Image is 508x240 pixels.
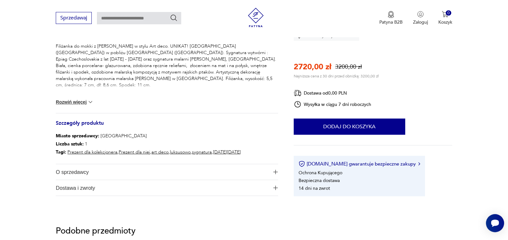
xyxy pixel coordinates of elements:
a: art deco [151,149,169,155]
button: Patyna B2B [379,11,403,25]
p: , , , , , [56,148,241,156]
p: Najniższa cena z 30 dni przed obniżką: 3200,00 zł [294,74,379,79]
p: [GEOGRAPHIC_DATA] [56,132,241,140]
p: Zaloguj [413,19,428,25]
button: Szukaj [170,14,178,22]
button: Ikona plusaDostawa i zwroty [56,180,278,196]
button: [DOMAIN_NAME] gwarantuje bezpieczne zakupy [299,161,420,167]
li: Ochrona Kupującego [299,169,342,176]
p: Koszyk [438,19,452,25]
p: Patyna B2B [379,19,403,25]
span: O sprzedawcy [56,164,269,180]
div: Dostawa od 0,00 PLN [294,89,372,97]
div: Wysyłka w ciągu 7 dni roboczych [294,100,372,108]
a: Sprzedawaj [56,16,92,21]
img: Patyna - sklep z meblami i dekoracjami vintage [246,8,266,27]
img: Ikona medalu [388,11,394,18]
iframe: Smartsupp widget button [486,214,504,232]
img: chevron down [87,99,94,105]
p: Podobne przedmioty [56,227,452,235]
img: Ikona dostawy [294,89,301,97]
button: Ikona plusaO sprzedawcy [56,164,278,180]
div: 0 [446,10,451,16]
p: Filiżanka do mokki z [PERSON_NAME] w stylu Art deco. UNIKAT! [GEOGRAPHIC_DATA] ([GEOGRAPHIC_DATA]... [56,43,278,88]
img: Ikona koszyka [442,11,448,17]
a: sygnatura [192,149,212,155]
li: 14 dni na zwrot [299,185,330,191]
button: Zaloguj [413,11,428,25]
button: Rozwiń więcej [56,99,93,105]
a: [DATE][DATE] [213,149,241,155]
h3: Szczegóły produktu [56,121,278,132]
li: Bezpieczna dostawa [299,177,340,183]
button: 0Koszyk [438,11,452,25]
button: Dodaj do koszyka [294,119,405,135]
img: Ikona plusa [273,170,278,174]
img: Ikona certyfikatu [299,161,305,167]
b: Miasto sprzedawcy : [56,133,99,139]
h3: Opis produktu [56,32,278,43]
span: Dostawa i zwroty [56,180,269,196]
b: Liczba sztuk: [56,141,84,147]
img: Ikonka użytkownika [417,11,424,17]
button: Sprzedawaj [56,12,92,24]
a: Prezent dla niej [119,149,150,155]
a: luksusowo [170,149,191,155]
p: 2720,00 zł [294,62,331,72]
p: 3200,00 zł [335,63,362,71]
p: 1 [56,140,241,148]
a: Prezent dla kolekcjonera [67,149,117,155]
a: Ikona medaluPatyna B2B [379,11,403,25]
img: Ikona plusa [273,186,278,190]
b: Tagi: [56,149,66,155]
img: Ikona strzałki w prawo [418,162,420,166]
